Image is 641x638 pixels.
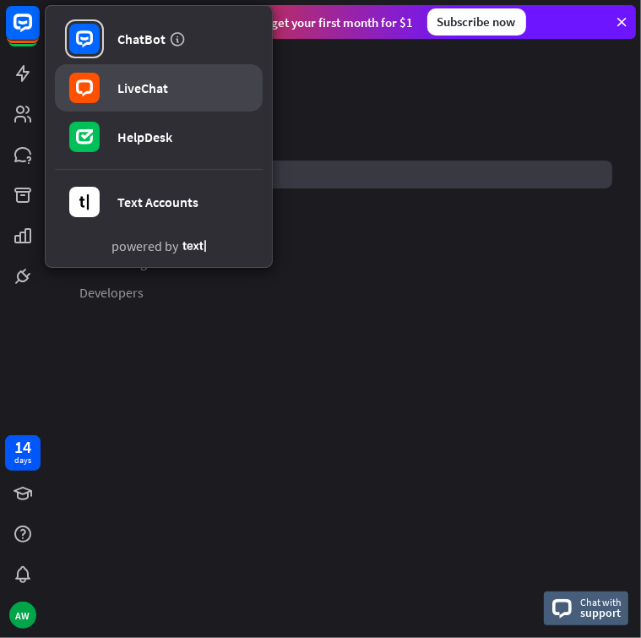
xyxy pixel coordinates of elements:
[580,605,622,620] span: support
[427,8,526,35] div: Subscribe now
[69,220,612,248] a: Invoices
[69,249,612,277] a: Data management
[14,439,31,455] div: 14
[14,455,31,466] div: days
[46,54,636,85] header: Settings
[580,594,622,610] span: Chat with
[69,279,612,307] a: Developers
[69,131,612,159] a: Team
[14,7,64,57] button: Open LiveChat chat widget
[79,284,144,302] span: Developers
[69,101,612,129] a: Account
[135,11,414,34] div: Subscribe in days to get your first month for $1
[9,602,36,629] div: AW
[5,435,41,471] a: 14 days
[69,190,612,218] a: Your subscription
